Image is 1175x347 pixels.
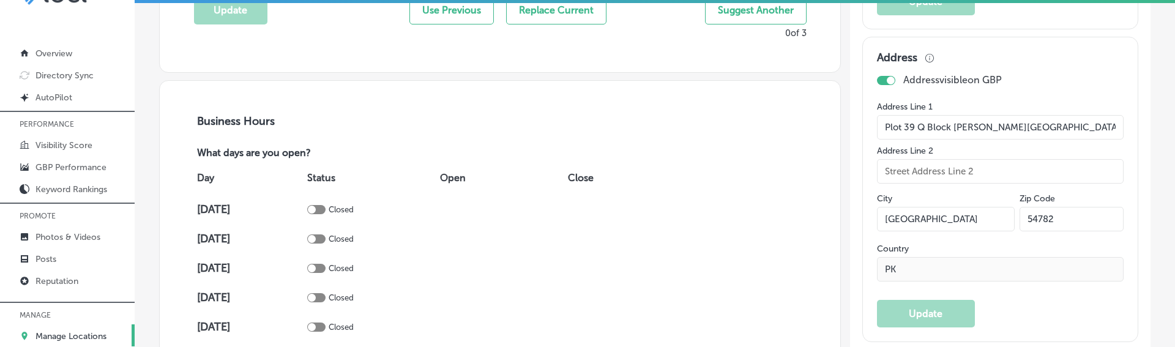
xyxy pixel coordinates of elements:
[35,254,56,264] p: Posts
[35,92,72,103] p: AutoPilot
[877,115,1124,140] input: Street Address Line 1
[329,234,354,244] p: Closed
[903,74,1002,86] p: Address visible on GBP
[329,205,354,214] p: Closed
[197,291,305,304] h4: [DATE]
[197,320,305,334] h4: [DATE]
[35,140,92,151] p: Visibility Score
[35,331,106,341] p: Manage Locations
[329,264,354,273] p: Closed
[35,48,72,59] p: Overview
[35,162,106,173] p: GBP Performance
[194,160,305,195] th: Day
[197,203,305,216] h4: [DATE]
[877,51,917,64] h3: Address
[304,160,437,195] th: Status
[877,257,1124,282] input: Country
[329,293,354,302] p: Closed
[877,146,1124,156] label: Address Line 2
[877,207,1015,231] input: City
[877,159,1124,184] input: Street Address Line 2
[1020,207,1124,231] input: Zip Code
[35,184,107,195] p: Keyword Rankings
[35,276,78,286] p: Reputation
[877,193,892,204] label: City
[785,28,807,39] p: 0 of 3
[565,160,653,195] th: Close
[1020,193,1055,204] label: Zip Code
[35,70,94,81] p: Directory Sync
[194,147,398,160] p: What days are you open?
[877,102,1124,112] label: Address Line 1
[437,160,565,195] th: Open
[877,244,1124,254] label: Country
[197,261,305,275] h4: [DATE]
[197,232,305,245] h4: [DATE]
[194,114,807,128] h3: Business Hours
[35,232,100,242] p: Photos & Videos
[877,300,975,327] button: Update
[329,323,354,332] p: Closed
